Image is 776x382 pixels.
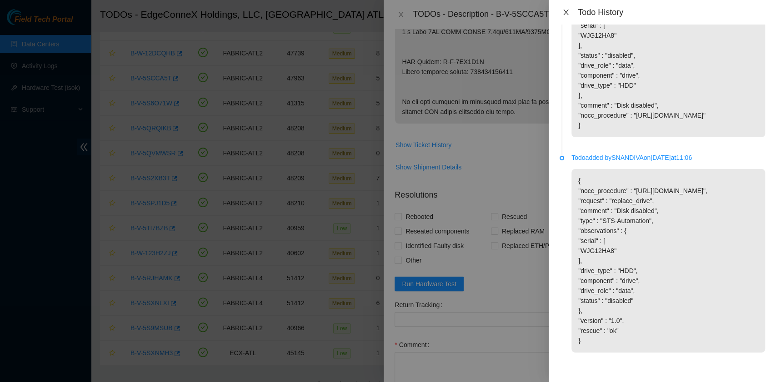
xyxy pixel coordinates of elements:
p: Todo added by SNANDIVA on [DATE] at 11:06 [571,153,765,163]
p: { "nocc_procedure" : "[URL][DOMAIN_NAME]", "request" : "replace_drive", "comment" : "Disk disable... [571,169,765,352]
div: Todo History [578,7,765,17]
span: close [562,9,570,16]
button: Close [560,8,572,17]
